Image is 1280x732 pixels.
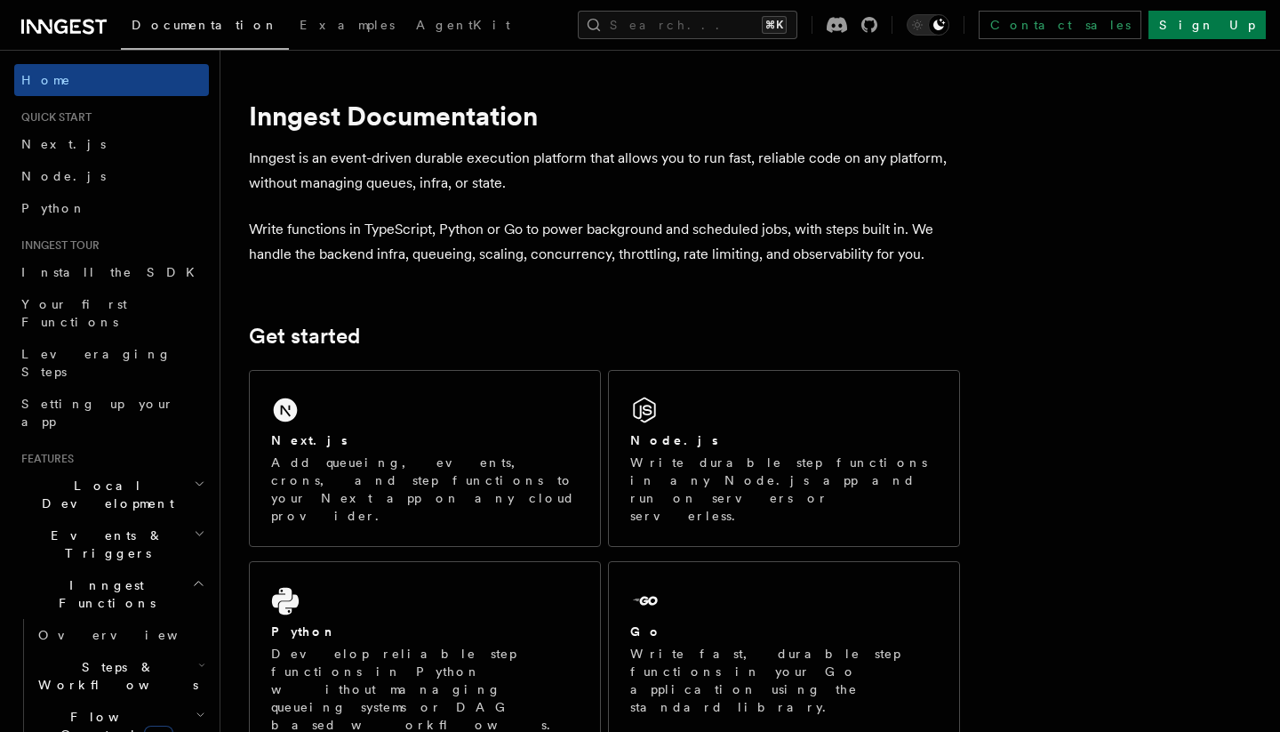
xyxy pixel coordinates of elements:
kbd: ⌘K [762,16,787,34]
span: Install the SDK [21,265,205,279]
h2: Node.js [630,431,718,449]
a: Overview [31,619,209,651]
button: Steps & Workflows [31,651,209,701]
span: Local Development [14,477,194,512]
span: Documentation [132,18,278,32]
a: Node.jsWrite durable step functions in any Node.js app and run on servers or serverless. [608,370,960,547]
span: Inngest Functions [14,576,192,612]
a: Next.js [14,128,209,160]
a: Contact sales [979,11,1141,39]
a: Home [14,64,209,96]
a: Your first Functions [14,288,209,338]
a: Get started [249,324,360,349]
button: Events & Triggers [14,519,209,569]
h2: Next.js [271,431,348,449]
p: Write functions in TypeScript, Python or Go to power background and scheduled jobs, with steps bu... [249,217,960,267]
span: Your first Functions [21,297,127,329]
span: Leveraging Steps [21,347,172,379]
button: Local Development [14,470,209,519]
a: Setting up your app [14,388,209,438]
a: Install the SDK [14,256,209,288]
h1: Inngest Documentation [249,100,960,132]
button: Search...⌘K [578,11,797,39]
span: Inngest tour [14,238,100,253]
span: Python [21,201,86,215]
p: Write durable step functions in any Node.js app and run on servers or serverless. [630,454,938,525]
span: Setting up your app [21,397,174,429]
span: Next.js [21,137,106,151]
span: Steps & Workflows [31,658,198,694]
span: Home [21,71,71,89]
button: Inngest Functions [14,569,209,619]
span: Quick start [14,110,92,125]
a: Leveraging Steps [14,338,209,388]
p: Write fast, durable step functions in your Go application using the standard library. [630,645,938,716]
a: Python [14,192,209,224]
span: Events & Triggers [14,527,194,562]
span: Node.js [21,169,106,183]
button: Toggle dark mode [907,14,949,36]
span: Features [14,452,74,466]
span: Overview [38,628,221,642]
a: Next.jsAdd queueing, events, crons, and step functions to your Next app on any cloud provider. [249,370,601,547]
span: Examples [300,18,395,32]
p: Add queueing, events, crons, and step functions to your Next app on any cloud provider. [271,454,579,525]
h2: Go [630,623,662,640]
p: Inngest is an event-driven durable execution platform that allows you to run fast, reliable code ... [249,146,960,196]
h2: Python [271,623,337,640]
a: Documentation [121,5,289,50]
a: Examples [289,5,405,48]
a: AgentKit [405,5,521,48]
a: Node.js [14,160,209,192]
span: AgentKit [416,18,510,32]
a: Sign Up [1148,11,1266,39]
